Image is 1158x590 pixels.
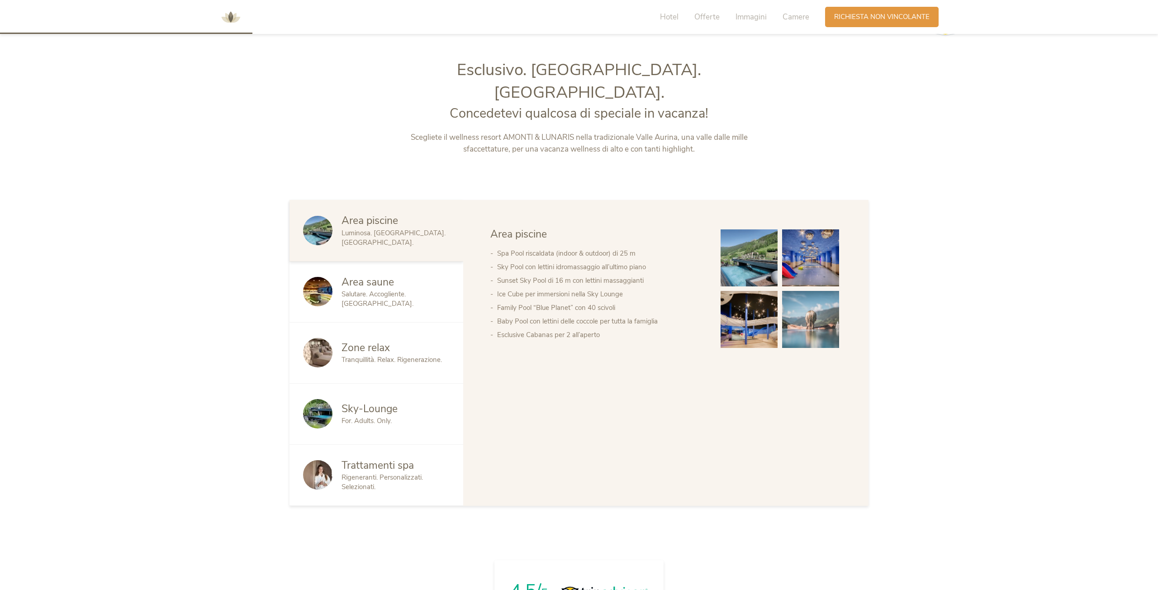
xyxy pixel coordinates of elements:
[342,290,413,308] span: Salutare. Accogliente. [GEOGRAPHIC_DATA].
[342,473,423,491] span: Rigeneranti. Personalizzati. Selezionati.
[497,274,702,287] li: Sunset Sky Pool di 16 m con lettini massaggianti
[736,12,767,22] span: Immagini
[342,275,394,289] span: Area saune
[342,228,446,247] span: Luminosa. [GEOGRAPHIC_DATA]. [GEOGRAPHIC_DATA].
[217,14,244,20] a: AMONTI & LUNARIS Wellnessresort
[217,4,244,31] img: AMONTI & LUNARIS Wellnessresort
[497,328,702,342] li: Esclusive Cabanas per 2 all’aperto
[497,287,702,301] li: Ice Cube per immersioni nella Sky Lounge
[497,247,702,260] li: Spa Pool riscaldata (indoor & outdoor) di 25 m
[342,214,398,228] span: Area piscine
[694,12,720,22] span: Offerte
[497,301,702,314] li: Family Pool “Blue Planet” con 40 scivoli
[660,12,679,22] span: Hotel
[450,105,708,122] span: Concedetevi qualcosa di speciale in vacanza!
[390,132,768,155] p: Scegliete il wellness resort AMONTI & LUNARIS nella tradizionale Valle Aurina, una valle dalle mi...
[342,355,442,364] span: Tranquillità. Relax. Rigenerazione.
[342,458,414,472] span: Trattamenti spa
[834,12,930,22] span: Richiesta non vincolante
[342,402,398,416] span: Sky-Lounge
[497,314,702,328] li: Baby Pool con lettini delle coccole per tutta la famiglia
[490,227,547,241] span: Area piscine
[497,260,702,274] li: Sky Pool con lettini idromassaggio all’ultimo piano
[342,341,390,355] span: Zone relax
[783,12,809,22] span: Camere
[342,416,392,425] span: For. Adults. Only.
[457,59,701,104] span: Esclusivo. [GEOGRAPHIC_DATA]. [GEOGRAPHIC_DATA].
